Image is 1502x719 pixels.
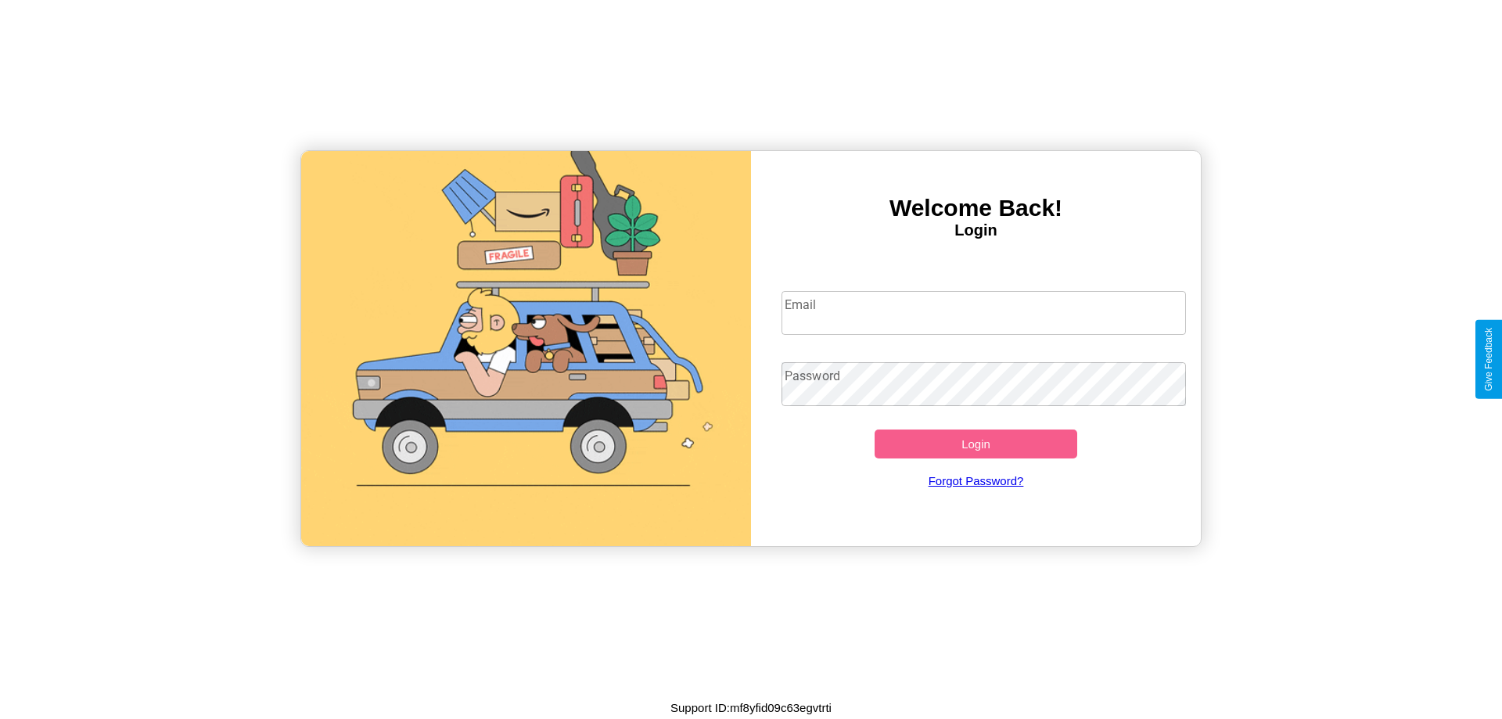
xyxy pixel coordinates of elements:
[301,151,751,546] img: gif
[774,458,1179,503] a: Forgot Password?
[751,221,1201,239] h4: Login
[751,195,1201,221] h3: Welcome Back!
[1483,328,1494,391] div: Give Feedback
[670,697,832,718] p: Support ID: mf8yfid09c63egvtrti
[875,430,1077,458] button: Login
